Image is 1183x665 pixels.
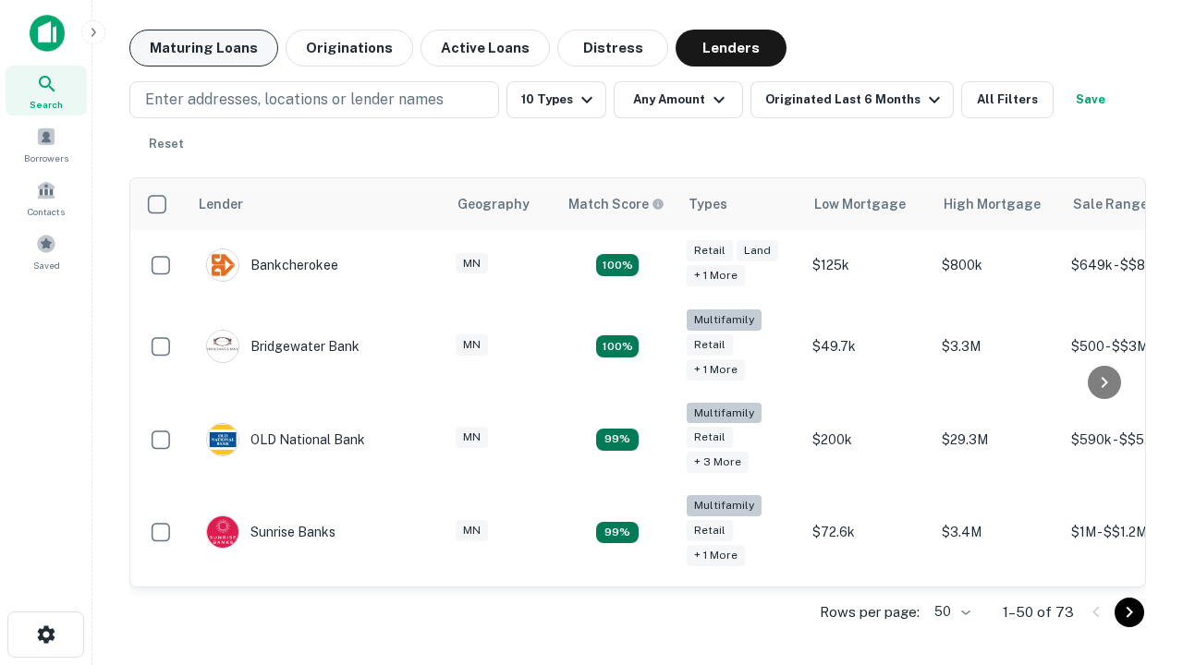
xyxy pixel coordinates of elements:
[145,89,444,111] p: Enter addresses, locations or lender names
[568,194,661,214] h6: Match Score
[6,226,87,276] a: Saved
[557,178,677,230] th: Capitalize uses an advanced AI algorithm to match your search with the best lender. The match sco...
[687,495,762,516] div: Multifamily
[457,193,530,215] div: Geography
[687,520,733,541] div: Retail
[933,230,1062,300] td: $800k
[286,30,413,66] button: Originations
[687,403,762,424] div: Multifamily
[677,178,803,230] th: Types
[33,258,60,272] span: Saved
[207,424,238,455] img: picture
[206,248,338,282] div: Bankcherokee
[6,66,87,115] a: Search
[129,81,499,118] button: Enter addresses, locations or lender names
[933,393,1062,487] td: $29.3M
[687,359,745,381] div: + 1 more
[944,193,1041,215] div: High Mortgage
[129,30,278,66] button: Maturing Loans
[820,601,920,623] p: Rows per page:
[506,81,606,118] button: 10 Types
[456,520,488,541] div: MN
[803,178,933,230] th: Low Mortgage
[687,452,749,473] div: + 3 more
[1061,81,1120,118] button: Save your search to get updates of matches that match your search criteria.
[28,204,65,219] span: Contacts
[803,230,933,300] td: $125k
[961,81,1054,118] button: All Filters
[6,173,87,223] a: Contacts
[206,515,335,549] div: Sunrise Banks
[750,81,954,118] button: Originated Last 6 Months
[207,516,238,548] img: picture
[568,194,665,214] div: Capitalize uses an advanced AI algorithm to match your search with the best lender. The match sco...
[207,331,238,362] img: picture
[596,335,639,357] div: Matching Properties: 20, hasApolloMatch: undefined
[803,486,933,579] td: $72.6k
[596,522,639,544] div: Matching Properties: 11, hasApolloMatch: undefined
[421,30,550,66] button: Active Loans
[207,249,238,281] img: picture
[687,309,762,331] div: Multifamily
[456,427,488,448] div: MN
[206,423,365,456] div: OLD National Bank
[803,393,933,487] td: $200k
[596,254,639,276] div: Matching Properties: 16, hasApolloMatch: undefined
[765,89,945,111] div: Originated Last 6 Months
[687,545,745,566] div: + 1 more
[687,265,745,286] div: + 1 more
[446,178,557,230] th: Geography
[137,126,196,163] button: Reset
[456,253,488,274] div: MN
[737,240,778,261] div: Land
[933,486,1062,579] td: $3.4M
[687,334,733,356] div: Retail
[1003,601,1074,623] p: 1–50 of 73
[199,193,243,215] div: Lender
[188,178,446,230] th: Lender
[557,30,668,66] button: Distress
[1073,193,1148,215] div: Sale Range
[456,334,488,356] div: MN
[596,429,639,451] div: Matching Properties: 11, hasApolloMatch: undefined
[24,151,68,165] span: Borrowers
[614,81,743,118] button: Any Amount
[1091,458,1183,547] iframe: Chat Widget
[6,119,87,169] a: Borrowers
[30,97,63,112] span: Search
[803,300,933,393] td: $49.7k
[927,598,973,625] div: 50
[687,427,733,448] div: Retail
[206,330,360,363] div: Bridgewater Bank
[30,15,65,52] img: capitalize-icon.png
[689,193,727,215] div: Types
[933,178,1062,230] th: High Mortgage
[814,193,906,215] div: Low Mortgage
[933,300,1062,393] td: $3.3M
[676,30,787,66] button: Lenders
[687,240,733,261] div: Retail
[1115,598,1144,627] button: Go to next page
